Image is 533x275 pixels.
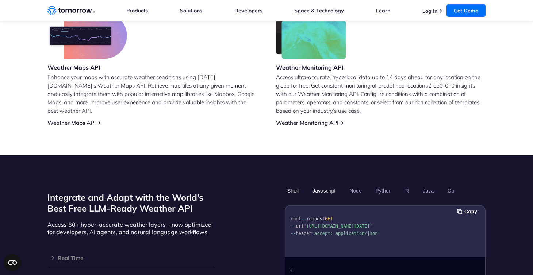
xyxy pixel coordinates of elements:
a: Get Demo [446,4,486,17]
span: -- [291,224,296,229]
button: Shell [285,185,301,197]
h3: Weather Monitoring API [276,63,346,71]
h3: Real Time [47,255,215,261]
a: Developers [234,7,262,14]
a: Weather Maps API [47,119,96,126]
button: Node [347,185,364,197]
span: header [296,231,311,236]
span: -- [301,216,306,221]
a: Home link [47,5,95,16]
h3: Weather Maps API [47,63,127,71]
p: Access 60+ hyper-accurate weather layers – now optimized for developers, AI agents, and natural l... [47,221,215,236]
button: Python [373,185,394,197]
a: Weather Monitoring API [276,119,338,126]
button: Javascript [310,185,338,197]
button: Open CMP widget [4,254,21,271]
a: Products [126,7,148,14]
span: curl [291,216,301,221]
span: { [291,268,293,273]
h2: Integrate and Adapt with the World’s Best Free LLM-Ready Weather API [47,192,215,214]
p: Enhance your maps with accurate weather conditions using [DATE][DOMAIN_NAME]’s Weather Maps API. ... [47,73,257,115]
span: request [306,216,325,221]
button: Go [445,185,457,197]
p: Access ultra-accurate, hyperlocal data up to 14 days ahead for any location on the globe for free... [276,73,486,115]
a: Solutions [180,7,202,14]
span: GET [325,216,333,221]
span: 'accept: application/json' [312,231,380,236]
button: Java [420,185,436,197]
a: Space & Technology [294,7,344,14]
button: Copy [457,208,479,216]
a: Learn [376,7,390,14]
span: -- [291,231,296,236]
button: R [403,185,411,197]
a: Log In [422,8,437,14]
span: url [296,224,304,229]
span: '[URL][DOMAIN_NAME][DATE]' [304,224,372,229]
